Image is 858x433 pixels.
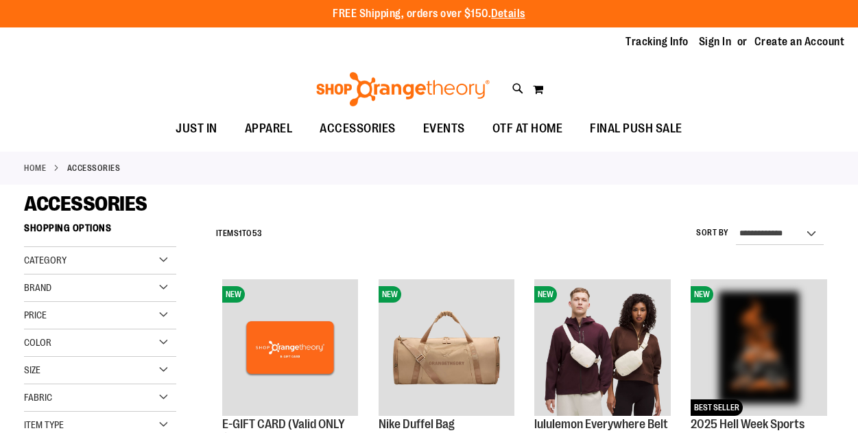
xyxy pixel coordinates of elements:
[24,364,40,375] span: Size
[314,72,492,106] img: Shop Orangetheory
[320,113,396,144] span: ACCESSORIES
[379,279,515,418] a: Nike Duffel BagNEW
[379,279,515,416] img: Nike Duffel Bag
[409,113,479,145] a: EVENTS
[239,229,242,238] span: 1
[379,286,401,303] span: NEW
[222,279,359,416] img: E-GIFT CARD (Valid ONLY for ShopOrangetheory.com)
[222,286,245,303] span: NEW
[24,192,147,215] span: ACCESSORIES
[534,279,671,418] a: lululemon Everywhere Belt Bag - LargeNEW
[491,8,525,20] a: Details
[176,113,217,144] span: JUST IN
[534,286,557,303] span: NEW
[245,113,293,144] span: APPAREL
[216,223,263,244] h2: Items to
[625,34,689,49] a: Tracking Info
[306,113,409,144] a: ACCESSORIES
[162,113,231,145] a: JUST IN
[231,113,307,145] a: APPAREL
[379,417,455,431] a: Nike Duffel Bag
[590,113,682,144] span: FINAL PUSH SALE
[24,162,46,174] a: Home
[691,279,827,418] a: OTF 2025 Hell Week Event RetailNEWBEST SELLER
[222,279,359,418] a: E-GIFT CARD (Valid ONLY for ShopOrangetheory.com)NEW
[252,229,263,238] span: 53
[691,279,827,416] img: OTF 2025 Hell Week Event Retail
[699,34,732,49] a: Sign In
[691,399,743,416] span: BEST SELLER
[754,34,845,49] a: Create an Account
[24,392,52,403] span: Fabric
[24,216,176,247] strong: Shopping Options
[24,337,51,348] span: Color
[24,255,67,266] span: Category
[24,309,47,320] span: Price
[423,113,465,144] span: EVENTS
[696,227,729,239] label: Sort By
[24,419,64,430] span: Item Type
[492,113,563,144] span: OTF AT HOME
[576,113,696,145] a: FINAL PUSH SALE
[479,113,577,145] a: OTF AT HOME
[67,162,121,174] strong: ACCESSORIES
[691,286,713,303] span: NEW
[333,6,525,22] p: FREE Shipping, orders over $150.
[24,282,51,293] span: Brand
[534,279,671,416] img: lululemon Everywhere Belt Bag - Large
